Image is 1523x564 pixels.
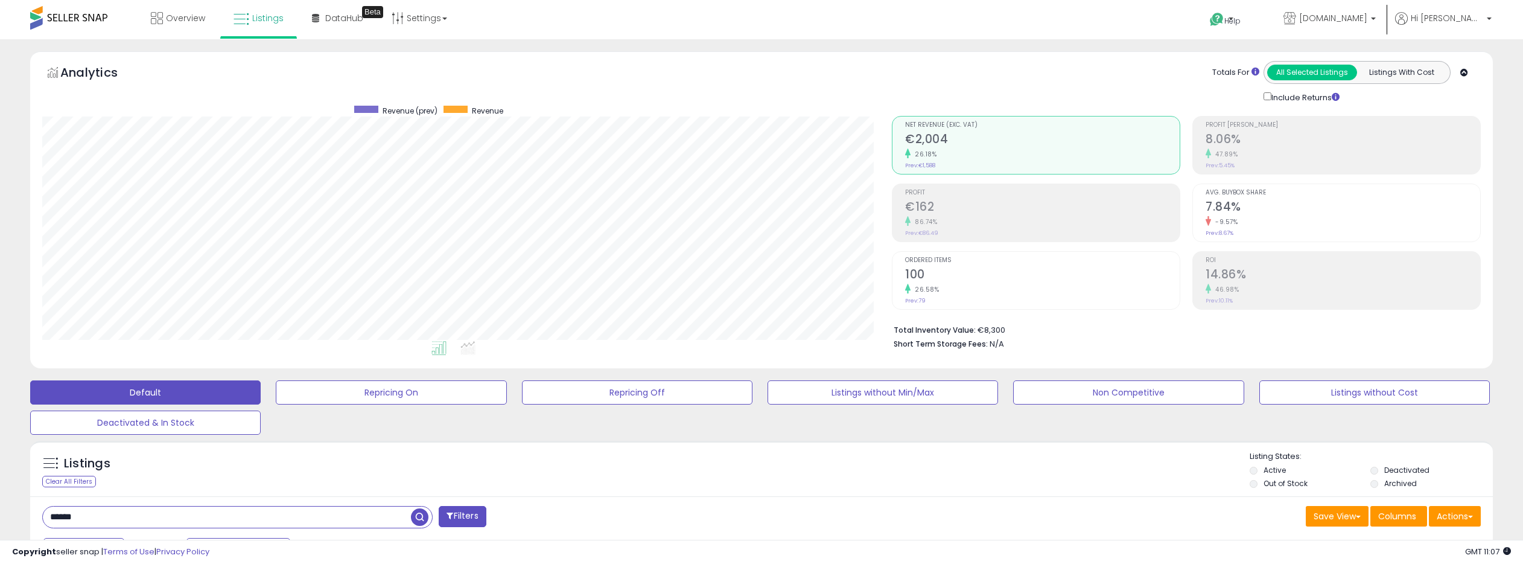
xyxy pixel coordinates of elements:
[472,106,503,116] span: Revenue
[1306,506,1369,527] button: Save View
[1384,465,1429,475] label: Deactivated
[1370,506,1427,527] button: Columns
[1395,12,1492,39] a: Hi [PERSON_NAME]
[1384,478,1417,489] label: Archived
[894,325,976,335] b: Total Inventory Value:
[1212,67,1259,79] div: Totals For
[1250,451,1493,463] p: Listing States:
[1264,465,1286,475] label: Active
[905,200,1180,216] h2: €162
[1465,546,1511,557] span: 2025-10-6 11:07 GMT
[1211,217,1238,226] small: -9.57%
[1206,162,1235,169] small: Prev: 5.45%
[905,268,1180,284] h2: 100
[905,162,935,169] small: Prev: €1,588
[325,12,363,24] span: DataHub
[166,12,205,24] span: Overview
[1411,12,1483,24] span: Hi [PERSON_NAME]
[276,380,506,405] button: Repricing On
[1299,12,1367,24] span: [DOMAIN_NAME]
[522,380,752,405] button: Repricing Off
[1378,510,1416,522] span: Columns
[905,190,1180,196] span: Profit
[1429,506,1481,527] button: Actions
[905,122,1180,129] span: Net Revenue (Exc. VAT)
[252,12,284,24] span: Listings
[894,322,1472,336] li: €8,300
[905,229,938,237] small: Prev: €86.49
[905,132,1180,149] h2: €2,004
[1206,190,1480,196] span: Avg. Buybox Share
[1211,285,1239,294] small: 46.98%
[911,217,937,226] small: 86.74%
[1209,12,1224,27] i: Get Help
[1206,200,1480,216] h2: 7.84%
[1206,257,1480,264] span: ROI
[64,455,110,472] h5: Listings
[1267,65,1357,80] button: All Selected Listings
[1254,90,1354,104] div: Include Returns
[905,257,1180,264] span: Ordered Items
[103,546,154,557] a: Terms of Use
[60,64,141,84] h5: Analytics
[1224,16,1241,26] span: Help
[1206,229,1233,237] small: Prev: 8.67%
[1013,380,1244,405] button: Non Competitive
[905,297,926,304] small: Prev: 79
[894,339,988,349] b: Short Term Storage Fees:
[990,338,1004,350] span: N/A
[1206,132,1480,149] h2: 8.06%
[1206,268,1480,284] h2: 14.86%
[156,546,209,557] a: Privacy Policy
[42,476,96,487] div: Clear All Filters
[1200,3,1264,39] a: Help
[439,506,486,527] button: Filters
[383,106,437,116] span: Revenue (prev)
[362,6,383,18] div: Tooltip anchor
[1259,380,1490,405] button: Listings without Cost
[1264,478,1308,489] label: Out of Stock
[12,546,209,558] div: seller snap | |
[911,285,939,294] small: 26.58%
[1206,297,1233,304] small: Prev: 10.11%
[1356,65,1446,80] button: Listings With Cost
[911,150,936,159] small: 26.18%
[12,546,56,557] strong: Copyright
[30,380,261,405] button: Default
[30,411,261,435] button: Deactivated & In Stock
[768,380,998,405] button: Listings without Min/Max
[1206,122,1480,129] span: Profit [PERSON_NAME]
[1211,150,1238,159] small: 47.89%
